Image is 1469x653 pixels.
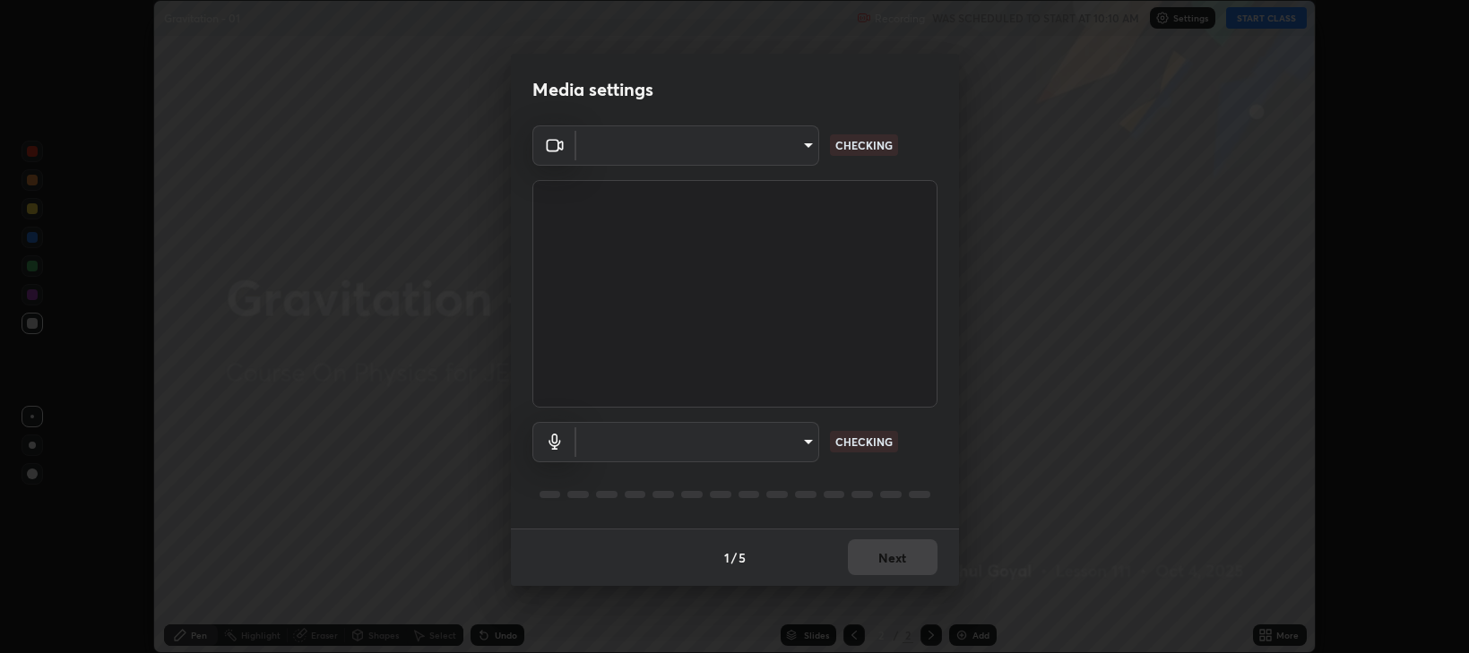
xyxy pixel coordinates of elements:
div: ​ [576,422,819,462]
h4: / [731,548,737,567]
h4: 5 [739,548,746,567]
p: CHECKING [835,137,893,153]
p: CHECKING [835,434,893,450]
h4: 1 [724,548,730,567]
h2: Media settings [532,78,653,101]
div: ​ [576,125,819,166]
